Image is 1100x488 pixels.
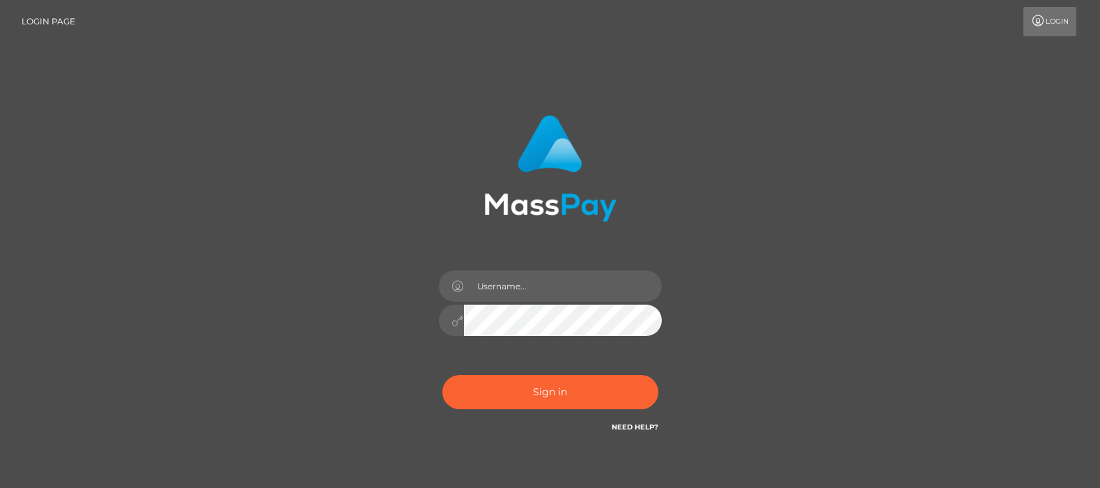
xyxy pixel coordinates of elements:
input: Username... [464,270,662,302]
a: Login Page [22,7,75,36]
a: Need Help? [612,422,658,432]
button: Sign in [442,375,658,409]
img: MassPay Login [484,115,617,222]
a: Login [1023,7,1076,36]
